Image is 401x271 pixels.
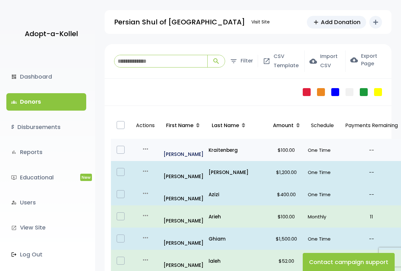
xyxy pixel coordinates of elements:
[270,257,303,265] p: $52.00
[11,99,17,105] span: groups
[230,57,237,65] span: filter_list
[350,56,358,64] span: cloud_download
[212,122,239,129] span: Last Name
[342,212,401,221] p: 11
[369,16,382,29] button: add
[308,235,337,243] p: One Time
[270,190,303,199] p: $400.00
[270,168,303,177] p: $1,200.00
[142,190,149,197] i: more_horiz
[248,16,273,28] a: Visit Site
[342,168,401,177] p: --
[320,52,340,70] span: Import CSV
[209,146,265,154] a: Kraitenberg
[11,225,17,231] i: launch
[207,55,225,67] button: search
[142,145,149,153] i: more_horiz
[25,28,78,40] p: Adopt-a-Kollel
[274,52,300,70] span: CSV Template
[11,200,17,205] i: manage_accounts
[142,167,149,175] i: more_horiz
[6,93,86,110] a: groupsDonors
[6,144,86,161] a: bar_chartReports
[321,18,360,26] span: Add Donation
[164,230,204,247] a: [PERSON_NAME]
[142,256,149,264] i: more_horiz
[309,57,317,65] span: cloud_upload
[212,57,220,65] span: search
[308,146,337,154] p: One Time
[270,235,303,243] p: $1,500.00
[263,57,270,65] span: open_in_new
[6,68,86,85] a: dashboardDashboard
[11,74,17,80] i: dashboard
[164,141,204,158] a: [PERSON_NAME]
[209,257,265,265] a: laleh
[209,190,265,199] a: Azizi
[142,212,149,219] i: more_horiz
[342,146,401,154] p: --
[342,235,401,243] p: --
[11,175,17,180] i: ondemand_video
[11,123,14,132] i: $
[342,115,401,137] p: Payments Remaining
[303,253,395,271] button: Contact campaign support
[342,190,401,199] p: --
[164,252,204,269] a: [PERSON_NAME]
[114,16,245,29] p: Persian Shul of [GEOGRAPHIC_DATA]
[166,122,193,129] span: First Name
[6,119,86,136] a: $Disbursements
[241,56,253,66] span: Filter
[142,234,149,242] i: more_horiz
[209,235,265,243] a: Ghiam
[209,168,265,177] a: [PERSON_NAME]
[6,169,86,186] a: ondemand_videoEducationalNew
[80,174,92,181] span: New
[6,246,86,263] a: Log Out
[133,115,158,137] p: Actions
[307,16,366,29] a: addAdd Donation
[313,19,320,26] span: add
[308,190,337,199] p: One Time
[350,52,382,68] label: Export Page
[11,149,17,155] i: bar_chart
[270,146,303,154] p: $100.00
[164,164,204,181] a: [PERSON_NAME]
[308,212,337,221] p: Monthly
[6,194,86,211] a: manage_accountsUsers
[164,208,204,225] a: [PERSON_NAME]
[6,219,86,236] a: launchView Site
[209,212,265,221] a: Arieh
[308,115,337,137] p: Schedule
[372,18,379,26] i: add
[164,186,204,203] a: [PERSON_NAME]
[270,212,303,221] p: $100.00
[308,168,337,177] p: One Time
[273,122,294,129] span: Amount
[22,18,78,49] a: Adopt-a-Kollel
